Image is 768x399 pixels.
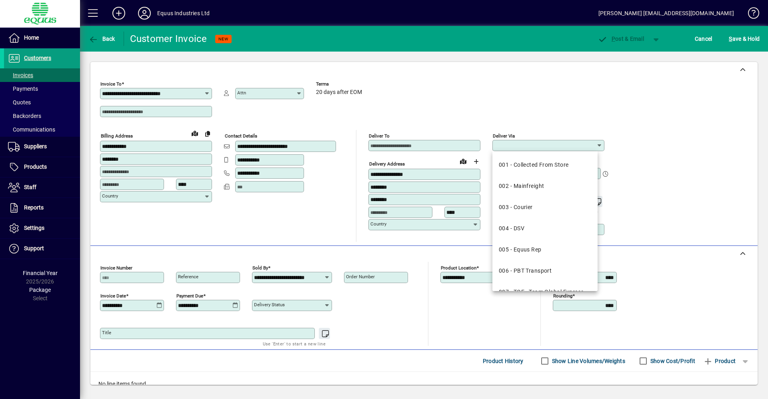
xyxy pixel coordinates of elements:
[316,82,364,87] span: Terms
[499,224,524,233] div: 004 - DSV
[24,204,44,211] span: Reports
[4,218,80,238] a: Settings
[703,355,736,367] span: Product
[499,203,533,211] div: 003 - Courier
[4,68,80,82] a: Invoices
[24,34,39,41] span: Home
[4,198,80,218] a: Reports
[4,137,80,157] a: Suppliers
[88,36,115,42] span: Back
[102,330,111,335] mat-label: Title
[130,32,207,45] div: Customer Invoice
[102,193,118,199] mat-label: Country
[4,239,80,259] a: Support
[24,184,36,190] span: Staff
[24,225,44,231] span: Settings
[612,36,615,42] span: P
[695,32,712,45] span: Cancel
[201,127,214,140] button: Copy to Delivery address
[4,123,80,136] a: Communications
[4,28,80,48] a: Home
[23,270,58,276] span: Financial Year
[598,7,734,20] div: [PERSON_NAME] [EMAIL_ADDRESS][DOMAIN_NAME]
[492,281,598,303] mat-option: 007 - TGE - Team Global Express
[237,90,246,96] mat-label: Attn
[8,113,41,119] span: Backorders
[4,109,80,123] a: Backorders
[742,2,758,28] a: Knowledge Base
[727,32,762,46] button: Save & Hold
[8,86,38,92] span: Payments
[252,265,268,271] mat-label: Sold by
[80,32,124,46] app-page-header-button: Back
[499,267,552,275] div: 006 - PBT Transport
[499,161,568,169] div: 001 - Collected From Store
[483,355,524,367] span: Product History
[100,265,132,271] mat-label: Invoice number
[441,265,476,271] mat-label: Product location
[24,55,51,61] span: Customers
[457,155,470,168] a: View on map
[263,339,326,348] mat-hint: Use 'Enter' to start a new line
[492,218,598,239] mat-option: 004 - DSV
[24,164,47,170] span: Products
[499,245,542,254] div: 005 - Equus Rep
[4,157,80,177] a: Products
[346,274,375,279] mat-label: Order number
[493,133,515,139] mat-label: Deliver via
[4,82,80,96] a: Payments
[499,288,584,296] div: 007 - TGE - Team Global Express
[594,32,648,46] button: Post & Email
[699,354,740,368] button: Product
[369,133,390,139] mat-label: Deliver To
[729,32,760,45] span: ave & Hold
[4,178,80,198] a: Staff
[157,7,210,20] div: Equus Industries Ltd
[254,302,285,307] mat-label: Delivery status
[492,260,598,281] mat-option: 006 - PBT Transport
[598,36,644,42] span: ost & Email
[100,81,122,87] mat-label: Invoice To
[24,245,44,251] span: Support
[499,182,544,190] div: 002 - Mainfreight
[176,293,203,299] mat-label: Payment due
[316,89,362,96] span: 20 days after EOM
[100,293,126,299] mat-label: Invoice date
[29,287,51,293] span: Package
[649,357,695,365] label: Show Cost/Profit
[132,6,157,20] button: Profile
[470,155,482,168] button: Choose address
[492,154,598,176] mat-option: 001 - Collected From Store
[370,221,386,227] mat-label: Country
[729,36,732,42] span: S
[492,239,598,260] mat-option: 005 - Equus Rep
[8,99,31,106] span: Quotes
[24,143,47,150] span: Suppliers
[553,293,572,299] mat-label: Rounding
[550,357,625,365] label: Show Line Volumes/Weights
[106,6,132,20] button: Add
[492,197,598,218] mat-option: 003 - Courier
[693,32,714,46] button: Cancel
[480,354,527,368] button: Product History
[218,36,228,42] span: NEW
[8,72,33,78] span: Invoices
[90,372,758,396] div: No line items found
[4,96,80,109] a: Quotes
[86,32,117,46] button: Back
[492,176,598,197] mat-option: 002 - Mainfreight
[178,274,198,279] mat-label: Reference
[188,127,201,140] a: View on map
[8,126,55,133] span: Communications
